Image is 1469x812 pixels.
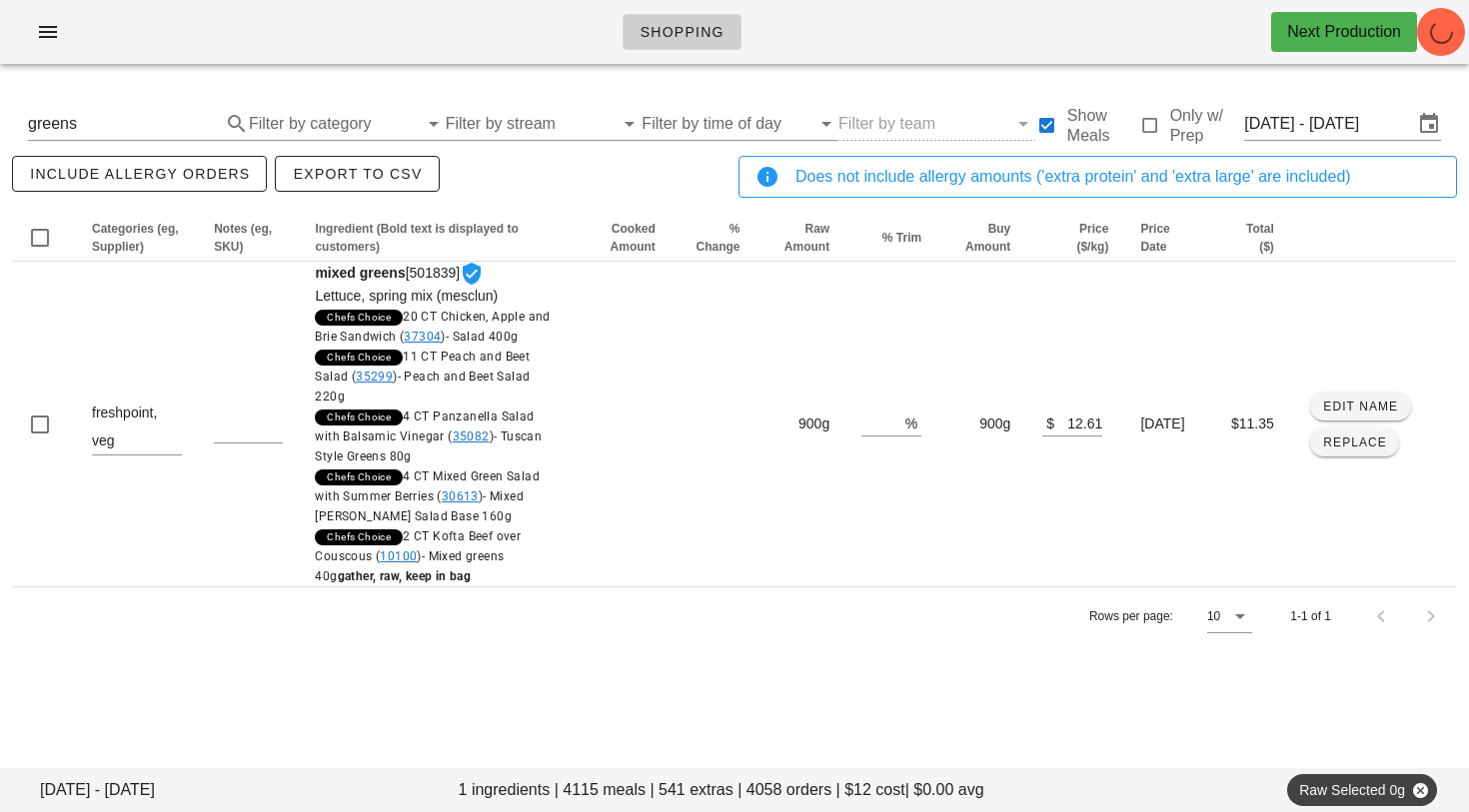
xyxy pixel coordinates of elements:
span: - Peach and Beet Salad 220g [315,370,530,404]
span: Cooked Amount [611,222,656,254]
th: Raw Amount: Not sorted. Activate to sort ascending. [756,214,846,262]
label: Only w/ Prep [1170,106,1245,146]
a: 35299 [356,370,393,384]
div: 1-1 of 1 [1290,607,1331,625]
th: Ingredient (Bold text is displayed to customers): Not sorted. Activate to sort ascending. [299,214,577,262]
div: Filter by stream [446,108,643,140]
span: Chefs Choice [327,469,391,485]
span: Buy Amount [965,222,1010,254]
span: Categories (eg, Supplier) [92,222,179,254]
span: Chefs Choice [327,310,391,326]
button: Close [1411,781,1429,799]
div: Filter by time of day [642,108,838,140]
a: 10100 [380,549,417,563]
div: 10Rows per page: [1207,600,1252,632]
span: Replace [1322,435,1387,449]
span: Shopping [640,24,725,40]
th: Cooked Amount: Not sorted. Activate to sort ascending. [577,214,672,262]
th: Price Date: Not sorted. Activate to sort ascending. [1124,214,1209,262]
th: % Change: Not sorted. Activate to sort ascending. [672,214,756,262]
span: Ingredient (Bold text is displayed to customers) [315,222,518,254]
th: Categories (eg, Supplier): Not sorted. Activate to sort ascending. [76,214,198,262]
a: 35082 [453,429,490,443]
a: Shopping [623,14,741,50]
span: % Trim [882,231,921,245]
label: Show Meals [1067,106,1138,146]
button: Replace [1310,428,1399,456]
span: Raw Selected 0g [1299,774,1425,806]
th: % Trim: Not sorted. Activate to sort ascending. [845,214,937,262]
button: Edit Name [1310,393,1411,420]
button: include allergy orders [12,156,267,192]
div: $ [1042,409,1054,435]
span: 2 CT Kofta Beef over Couscous ( ) [315,529,521,583]
td: 900g [937,262,1026,586]
div: Rows per page: [1089,587,1252,645]
span: [501839] [315,265,561,586]
span: % Change [697,222,740,254]
span: Chefs Choice [327,409,391,425]
span: - Salad 400g [446,330,519,344]
th: Buy Amount: Not sorted. Activate to sort ascending. [937,214,1026,262]
span: 11 CT Peach and Beet Salad ( ) [315,350,530,404]
span: $11.35 [1231,415,1274,431]
div: Does not include allergy amounts ('extra protein' and 'extra large' are included) [795,165,1440,189]
button: Export to CSV [275,156,439,192]
span: Export to CSV [292,166,422,182]
td: [DATE] [1124,262,1209,586]
span: Price Date [1140,222,1169,254]
th: Total ($): Not sorted. Activate to sort ascending. [1209,214,1290,262]
span: Total ($) [1246,222,1274,254]
span: Price ($/kg) [1076,222,1108,254]
span: Edit Name [1322,400,1398,413]
strong: gather, raw, keep in bag [338,569,472,583]
span: 20 CT Chicken, Apple and Brie Sandwich ( ) [315,310,550,344]
span: Notes (eg, SKU) [214,222,272,254]
span: Chefs Choice [327,350,391,366]
div: Next Production [1287,20,1401,44]
div: % [905,409,921,435]
div: Filter by category [249,108,446,140]
td: 900g [756,262,846,586]
span: | $0.00 avg [905,778,984,802]
th: Notes (eg, SKU): Not sorted. Activate to sort ascending. [198,214,299,262]
span: Lettuce, spring mix (mesclun) [315,288,498,304]
strong: mixed greens [315,265,405,281]
span: Raw Amount [784,222,829,254]
span: 4 CT Mixed Green Salad with Summer Berries ( ) [315,469,540,523]
span: Chefs Choice [327,529,391,545]
a: 30613 [442,489,479,503]
span: 4 CT Panzanella Salad with Balsamic Vinegar ( ) [315,409,542,463]
span: include allergy orders [29,166,250,182]
th: Price ($/kg): Not sorted. Activate to sort ascending. [1026,214,1124,262]
a: 37304 [404,330,441,344]
div: 10 [1207,607,1220,625]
